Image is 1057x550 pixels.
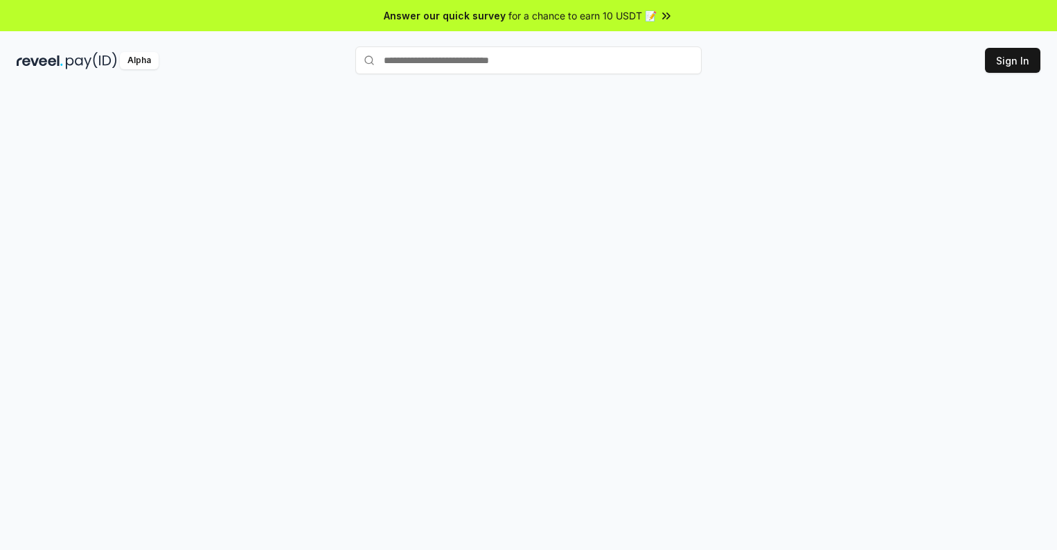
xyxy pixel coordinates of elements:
[120,52,159,69] div: Alpha
[17,52,63,69] img: reveel_dark
[508,8,657,23] span: for a chance to earn 10 USDT 📝
[384,8,506,23] span: Answer our quick survey
[985,48,1040,73] button: Sign In
[66,52,117,69] img: pay_id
